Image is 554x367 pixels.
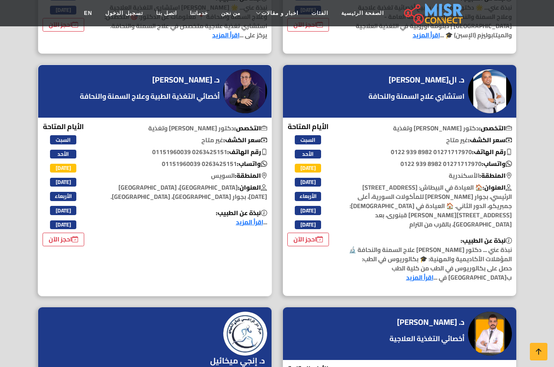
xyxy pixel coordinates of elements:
[397,317,465,327] h4: د. [PERSON_NAME]
[387,333,467,344] a: أخصائي التغذية العلاجية
[99,209,272,227] p: ...
[99,171,272,180] p: السويس
[223,312,267,356] img: د. إنجي ميخائيل
[43,233,84,246] a: احجز الآن
[479,122,512,134] b: التخصص:
[295,192,321,201] span: الأربعاء
[404,2,463,24] img: main.misr_connect
[344,236,516,282] p: نبذة عني ... دكتور [PERSON_NAME] علاج السمنة والنحافة 🔬 المؤهلات الأكاديمية والمهنية: 🎓 بكالوريوس...
[99,159,272,169] p: 0263425151 01151960039
[472,146,512,158] b: رقم الهاتف:
[344,136,516,145] p: غير متاح
[287,121,329,246] div: الأيام المتاحة
[150,5,183,22] a: اتصل بنا
[468,134,512,146] b: سعر الكشف:
[227,146,267,158] b: رقم الهاتف:
[406,272,433,283] a: اقرأ المزيد
[223,69,267,113] img: د. أحمد عطية
[78,91,222,101] a: أخصائي التغذية الطبية وعلاج السمنة والنحافة
[237,158,267,169] b: واتساب:
[295,135,321,144] span: السبت
[479,170,512,181] b: المنطقة:
[50,150,76,158] span: الأحد
[344,159,516,169] p: 01271717970 ‎0122 939 8982
[50,192,76,201] span: الأربعاء
[50,178,76,187] span: [DATE]
[99,136,272,145] p: غير متاح
[212,29,239,41] a: اقرأ المزيد
[295,206,321,215] span: [DATE]
[261,9,298,17] span: اخبار و مقالات
[50,135,76,144] span: السبت
[78,5,99,22] a: EN
[413,29,440,41] a: اقرأ المزيد
[238,182,267,193] b: العنوان:
[305,5,335,22] a: الفئات
[483,182,512,193] b: العنوان:
[152,75,220,85] h4: د. [PERSON_NAME]
[43,121,84,246] div: الأيام المتاحة
[210,356,265,366] h4: د. إنجي ميخائيل
[389,75,465,85] h4: د. ال[PERSON_NAME]
[366,91,467,101] a: استشاري علاج السمنة والنحافة
[216,207,267,219] b: نبذة عن الطبيب:
[344,183,516,229] p: 🏠 العيادة في البيطاش: [STREET_ADDRESS] الرئيسي، بجوار [PERSON_NAME] للمأكولات السورية، أعلى جمبري...
[461,235,512,246] b: نبذة عن الطبيب:
[389,73,467,86] a: د. ال[PERSON_NAME]
[234,122,267,134] b: التخصص:
[344,148,516,157] p: 01271717970 ‎0122 939 8982
[295,164,321,173] span: [DATE]
[223,134,267,146] b: سعر الكشف:
[397,316,467,329] a: د. [PERSON_NAME]
[482,158,512,169] b: واتساب:
[287,233,329,246] a: احجز الآن
[344,124,516,133] p: دكتور [PERSON_NAME] وتغذية
[50,164,76,173] span: [DATE]
[295,220,321,229] span: [DATE]
[99,148,272,157] p: 0263425151 01151960039
[50,220,76,229] span: [DATE]
[99,183,272,201] p: [GEOGRAPHIC_DATA]، [GEOGRAPHIC_DATA][DATE]، بجوار [GEOGRAPHIC_DATA]، [GEOGRAPHIC_DATA].
[295,178,321,187] span: [DATE]
[468,69,512,113] img: د. السيد كمال
[152,73,222,86] a: د. [PERSON_NAME]
[335,5,390,22] a: الصفحة الرئيسية
[236,216,263,228] a: اقرأ المزيد
[344,171,516,180] p: الأسكندرية
[50,206,76,215] span: [DATE]
[468,312,512,356] img: د. لؤي ياسر راشد
[214,5,247,22] a: من نحن
[99,124,272,133] p: دكتور [PERSON_NAME] وتغذية
[295,150,321,158] span: الأحد
[99,5,149,22] a: تسجيل الدخول
[183,5,214,22] a: خدماتنا
[247,5,305,22] a: اخبار و مقالات
[235,170,267,181] b: المنطقة:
